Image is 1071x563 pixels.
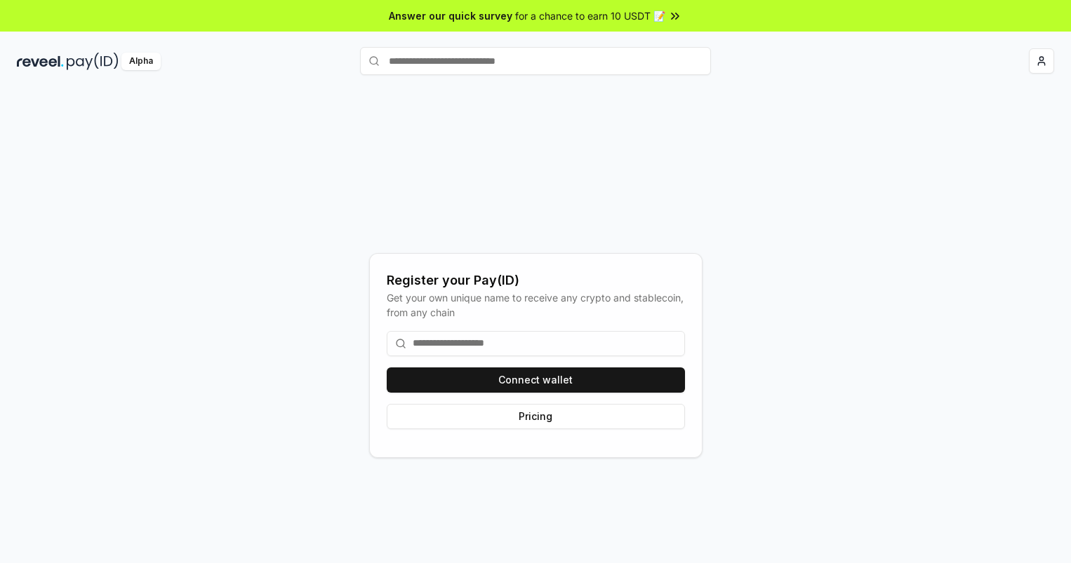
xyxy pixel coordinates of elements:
button: Connect wallet [387,367,685,393]
div: Get your own unique name to receive any crypto and stablecoin, from any chain [387,290,685,320]
img: pay_id [67,53,119,70]
button: Pricing [387,404,685,429]
span: Answer our quick survey [389,8,512,23]
div: Alpha [121,53,161,70]
span: for a chance to earn 10 USDT 📝 [515,8,665,23]
img: reveel_dark [17,53,64,70]
div: Register your Pay(ID) [387,271,685,290]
